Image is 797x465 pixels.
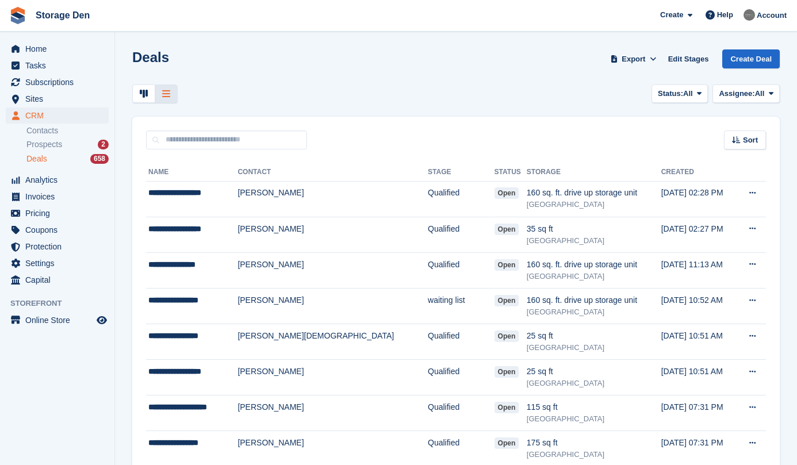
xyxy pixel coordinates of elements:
td: [PERSON_NAME] [237,288,428,324]
div: [GEOGRAPHIC_DATA] [527,342,661,353]
span: Account [757,10,787,21]
span: Tasks [25,57,94,74]
span: Help [717,9,733,21]
img: Brian Barbour [744,9,755,21]
th: Stage [428,163,495,182]
a: menu [6,205,109,221]
a: Deals 658 [26,153,109,165]
td: [DATE] 02:27 PM [661,217,737,252]
span: open [495,366,519,378]
td: Qualified [428,324,495,360]
td: Qualified [428,252,495,288]
span: Export [622,53,645,65]
span: open [495,437,519,449]
td: [DATE] 10:51 AM [661,360,737,395]
th: Created [661,163,737,182]
span: open [495,295,519,306]
a: menu [6,172,109,188]
td: [PERSON_NAME] [237,217,428,252]
td: Qualified [428,181,495,217]
td: [PERSON_NAME] [237,252,428,288]
td: [PERSON_NAME] [237,395,428,431]
span: All [755,88,765,99]
a: menu [6,255,109,271]
div: 25 sq ft [527,366,661,378]
span: Deals [26,153,47,164]
div: 160 sq. ft. drive up storage unit [527,187,661,199]
td: [DATE] 07:31 PM [661,395,737,431]
td: [PERSON_NAME] [237,360,428,395]
a: menu [6,107,109,124]
div: [GEOGRAPHIC_DATA] [527,378,661,389]
div: 658 [90,154,109,164]
th: Contact [237,163,428,182]
span: Protection [25,239,94,255]
span: Pricing [25,205,94,221]
th: Storage [527,163,661,182]
a: Preview store [95,313,109,327]
div: 2 [98,140,109,149]
th: Name [146,163,237,182]
td: Qualified [428,360,495,395]
th: Status [495,163,527,182]
span: CRM [25,107,94,124]
span: Assignee: [719,88,754,99]
a: menu [6,189,109,205]
td: [PERSON_NAME][DEMOGRAPHIC_DATA] [237,324,428,360]
span: Create [660,9,683,21]
a: menu [6,239,109,255]
span: Sites [25,91,94,107]
a: menu [6,57,109,74]
div: [GEOGRAPHIC_DATA] [527,306,661,318]
td: waiting list [428,288,495,324]
button: Assignee: All [712,84,780,103]
span: All [683,88,693,99]
div: 160 sq. ft. drive up storage unit [527,259,661,271]
img: stora-icon-8386f47178a22dfd0bd8f6a31ec36ba5ce8667c1dd55bd0f319d3a0aa187defe.svg [9,7,26,24]
button: Export [608,49,659,68]
span: Prospects [26,139,62,150]
td: [DATE] 10:51 AM [661,324,737,360]
span: Online Store [25,312,94,328]
div: [GEOGRAPHIC_DATA] [527,199,661,210]
td: Qualified [428,217,495,252]
span: Invoices [25,189,94,205]
a: menu [6,222,109,238]
span: Coupons [25,222,94,238]
div: 115 sq ft [527,401,661,413]
a: Storage Den [31,6,94,25]
div: 35 sq ft [527,223,661,235]
span: Settings [25,255,94,271]
div: 25 sq ft [527,330,661,342]
span: open [495,259,519,271]
div: [GEOGRAPHIC_DATA] [527,413,661,425]
span: open [495,402,519,413]
a: menu [6,91,109,107]
a: Edit Stages [664,49,714,68]
a: Create Deal [722,49,780,68]
span: Home [25,41,94,57]
div: 160 sq. ft. drive up storage unit [527,294,661,306]
td: [DATE] 02:28 PM [661,181,737,217]
span: Sort [743,134,758,146]
td: [DATE] 11:13 AM [661,252,737,288]
td: [PERSON_NAME] [237,181,428,217]
td: [DATE] 10:52 AM [661,288,737,324]
a: menu [6,41,109,57]
div: [GEOGRAPHIC_DATA] [527,235,661,247]
a: menu [6,272,109,288]
button: Status: All [652,84,708,103]
span: Capital [25,272,94,288]
span: open [495,331,519,342]
div: [GEOGRAPHIC_DATA] [527,271,661,282]
div: 175 sq ft [527,437,661,449]
span: Status: [658,88,683,99]
td: Qualified [428,395,495,431]
span: open [495,224,519,235]
h1: Deals [132,49,169,65]
a: Prospects 2 [26,139,109,151]
span: Subscriptions [25,74,94,90]
a: menu [6,74,109,90]
span: Analytics [25,172,94,188]
div: [GEOGRAPHIC_DATA] [527,449,661,460]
